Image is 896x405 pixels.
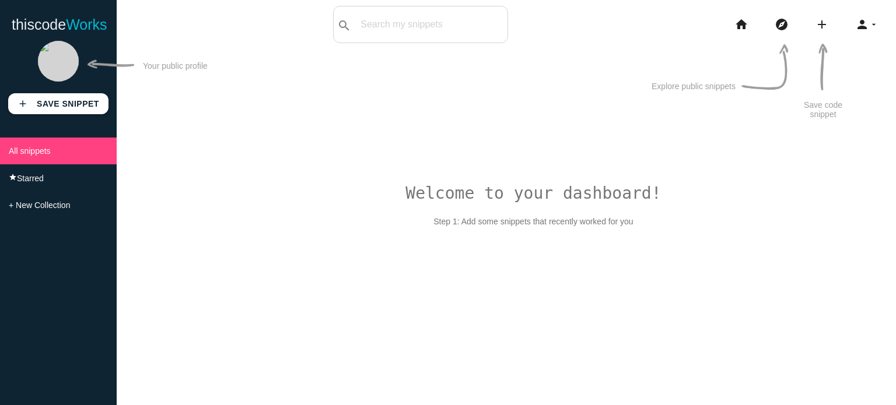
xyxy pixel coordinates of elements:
[334,6,355,43] button: search
[652,82,736,91] p: Explore public snippets
[869,6,878,43] i: arrow_drop_down
[9,146,51,156] span: All snippets
[855,6,869,43] i: person
[17,93,28,114] i: add
[337,7,351,44] i: search
[741,44,788,90] img: curv-arrow.svg
[12,6,107,43] a: thiscodeWorks
[9,173,17,181] i: star
[800,100,846,119] p: Save code snippet
[87,41,134,87] img: str-arrow.svg
[734,6,748,43] i: home
[775,6,789,43] i: explore
[9,200,70,210] span: + New Collection
[8,93,108,114] a: addSave Snippet
[143,61,208,79] p: Your public profile
[815,6,829,43] i: add
[800,44,846,90] img: str-arrow.svg
[17,174,44,183] span: Starred
[37,99,99,108] b: Save Snippet
[66,16,107,33] span: Works
[355,12,508,37] input: Search my snippets
[38,41,79,82] img: 5411a530541f7d565385e84a09bf9487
